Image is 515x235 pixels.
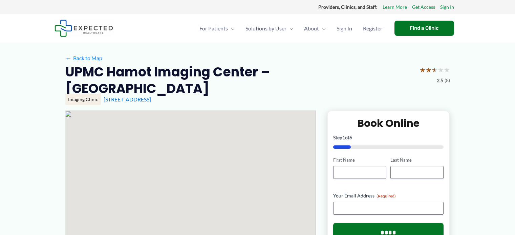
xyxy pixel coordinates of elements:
[194,17,388,40] nav: Primary Site Navigation
[420,64,426,76] span: ★
[286,17,293,40] span: Menu Toggle
[333,157,386,163] label: First Name
[444,64,450,76] span: ★
[445,76,450,85] span: (8)
[228,17,235,40] span: Menu Toggle
[337,17,352,40] span: Sign In
[333,192,444,199] label: Your Email Address
[299,17,331,40] a: AboutMenu Toggle
[319,17,326,40] span: Menu Toggle
[245,17,286,40] span: Solutions by User
[65,64,414,97] h2: UPMC Hamot Imaging Center – [GEOGRAPHIC_DATA]
[194,17,240,40] a: For PatientsMenu Toggle
[333,135,444,140] p: Step of
[331,17,358,40] a: Sign In
[65,55,72,61] span: ←
[377,193,396,198] span: (Required)
[412,3,435,11] a: Get Access
[65,94,101,105] div: Imaging Clinic
[390,157,444,163] label: Last Name
[383,3,407,11] a: Learn More
[438,64,444,76] span: ★
[437,76,443,85] span: 2.5
[440,3,454,11] a: Sign In
[333,117,444,130] h2: Book Online
[394,21,454,36] a: Find a Clinic
[426,64,432,76] span: ★
[432,64,438,76] span: ★
[199,17,228,40] span: For Patients
[104,96,151,102] a: [STREET_ADDRESS]
[349,135,352,140] span: 6
[363,17,382,40] span: Register
[304,17,319,40] span: About
[342,135,345,140] span: 1
[240,17,299,40] a: Solutions by UserMenu Toggle
[65,53,102,63] a: ←Back to Map
[318,4,378,10] strong: Providers, Clinics, and Staff:
[55,20,113,37] img: Expected Healthcare Logo - side, dark font, small
[358,17,388,40] a: Register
